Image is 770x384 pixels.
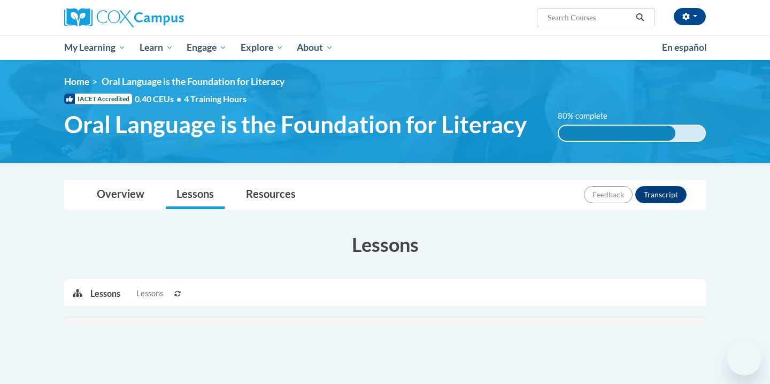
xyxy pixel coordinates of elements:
[655,36,714,59] a: En español
[632,11,648,24] button: Search
[180,35,234,60] a: Engage
[64,94,132,104] span: IACET Accredited
[64,41,126,54] span: My Learning
[64,110,527,139] span: Oral Language is the Foundation for Literacy
[584,186,633,203] button: Feedback
[48,35,722,60] div: Main menu
[64,76,89,87] a: Home
[140,41,173,54] span: Learn
[234,35,290,60] a: Explore
[635,186,687,203] button: Transcript
[184,94,247,104] span: 4 Training Hours
[290,35,341,60] a: About
[64,231,706,258] h3: Lessons
[235,181,306,209] a: Resources
[135,93,184,105] span: 0.40 CEUs
[662,42,707,53] span: En español
[297,41,333,54] span: About
[102,76,284,87] span: Oral Language is the Foundation for Literacy
[86,181,155,209] a: Overview
[674,8,706,25] button: Account Settings
[136,288,163,299] span: Lessons
[546,11,632,24] input: Search Courses
[559,126,676,141] div: 80% complete
[558,110,619,122] label: 80% complete
[176,94,181,104] span: •
[64,8,184,27] img: Cox Campus
[241,41,283,54] span: Explore
[57,35,133,60] a: My Learning
[90,288,120,299] p: Lessons
[727,341,761,375] iframe: Button to launch messaging window
[133,35,180,60] a: Learn
[187,41,227,54] span: Engage
[64,8,267,27] a: Cox Campus
[166,181,225,209] a: Lessons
